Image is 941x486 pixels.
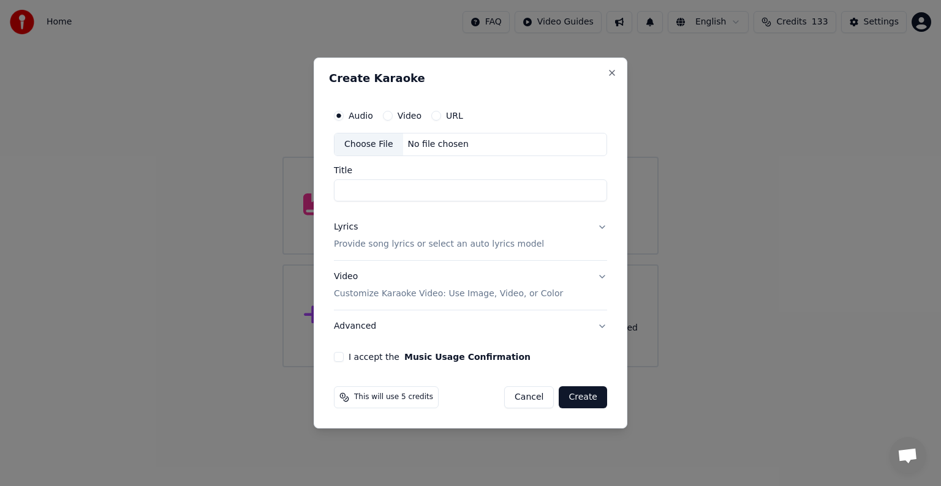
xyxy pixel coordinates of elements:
[404,353,531,361] button: I accept the
[329,73,612,84] h2: Create Karaoke
[334,166,607,174] label: Title
[334,238,544,250] p: Provide song lyrics or select an auto lyrics model
[334,271,563,300] div: Video
[349,111,373,120] label: Audio
[403,138,474,151] div: No file chosen
[334,288,563,300] p: Customize Karaoke Video: Use Image, Video, or Color
[334,211,607,260] button: LyricsProvide song lyrics or select an auto lyrics model
[354,392,433,402] span: This will use 5 credits
[446,111,463,120] label: URL
[334,310,607,342] button: Advanced
[398,111,421,120] label: Video
[334,133,403,155] div: Choose File
[349,353,531,361] label: I accept the
[504,386,554,408] button: Cancel
[334,261,607,310] button: VideoCustomize Karaoke Video: Use Image, Video, or Color
[559,386,607,408] button: Create
[334,221,358,233] div: Lyrics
